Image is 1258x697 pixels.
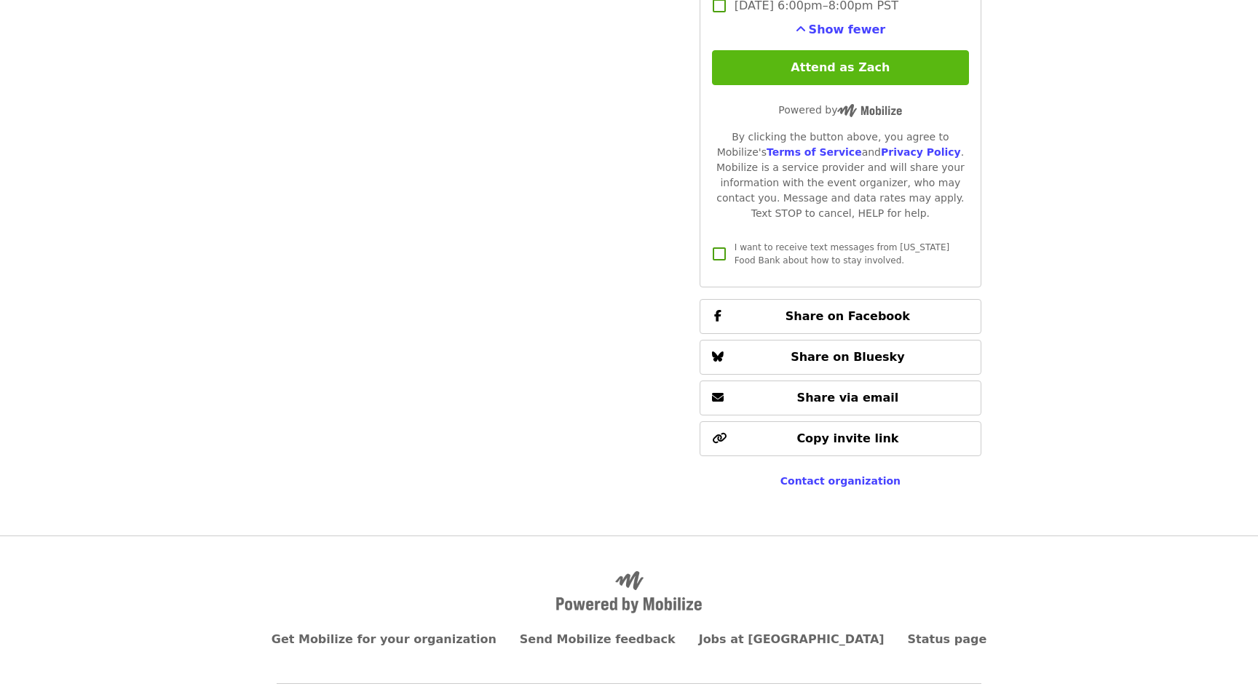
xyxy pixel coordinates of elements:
a: Send Mobilize feedback [520,632,676,646]
span: Share on Facebook [786,309,910,323]
button: Share via email [700,381,981,415]
span: Powered by [778,104,902,116]
a: Terms of Service [767,146,862,158]
a: Privacy Policy [881,146,961,158]
a: Jobs at [GEOGRAPHIC_DATA] [699,632,885,646]
button: Share on Bluesky [700,340,981,375]
button: Share on Facebook [700,299,981,334]
a: Status page [908,632,987,646]
button: See more timeslots [796,21,886,39]
span: Share via email [797,391,899,405]
span: I want to receive text messages from [US_STATE] Food Bank about how to stay involved. [735,242,949,266]
span: Copy invite link [796,431,898,445]
a: Contact organization [780,475,901,487]
img: Powered by Mobilize [556,571,702,613]
span: Share on Bluesky [791,350,905,364]
button: Attend as Zach [712,50,969,85]
nav: Primary footer navigation [277,631,981,648]
span: Show fewer [809,23,886,36]
div: By clicking the button above, you agree to Mobilize's and . Mobilize is a service provider and wi... [712,130,969,221]
a: Get Mobilize for your organization [272,632,497,646]
img: Powered by Mobilize [837,104,902,117]
button: Copy invite link [700,421,981,456]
